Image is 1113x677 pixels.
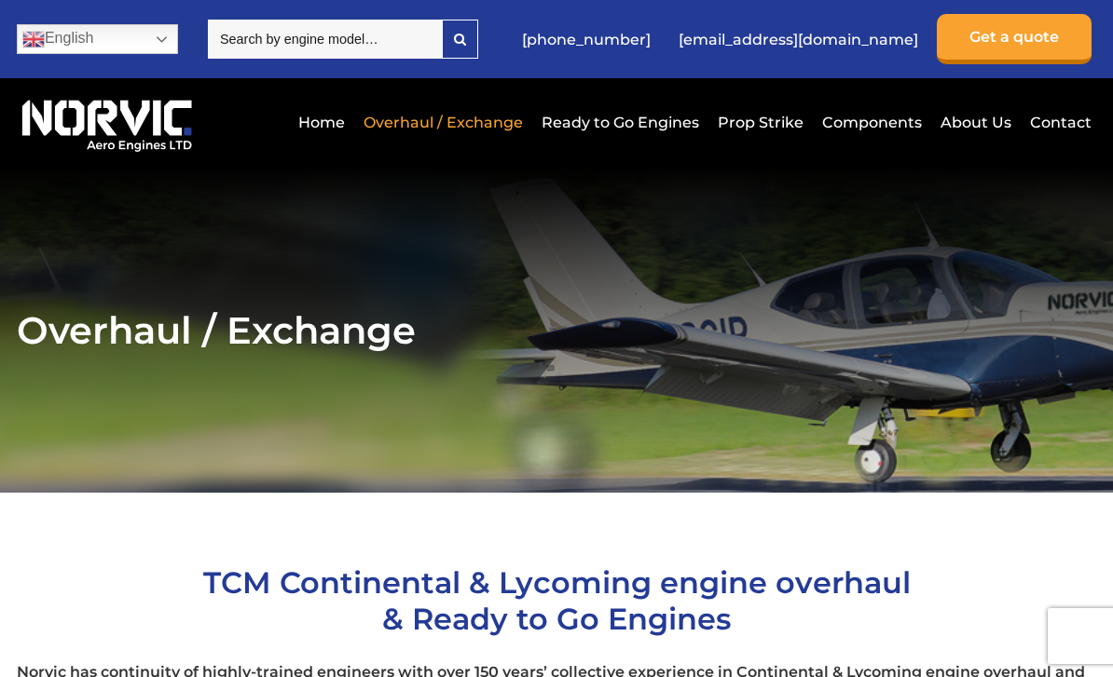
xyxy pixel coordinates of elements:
[17,307,1096,353] h2: Overhaul / Exchange
[22,28,45,50] img: en
[669,17,927,62] a: [EMAIL_ADDRESS][DOMAIN_NAME]
[17,92,197,153] img: Norvic Aero Engines logo
[818,100,927,145] a: Components
[359,100,528,145] a: Overhaul / Exchange
[1025,100,1092,145] a: Contact
[537,100,704,145] a: Ready to Go Engines
[713,100,808,145] a: Prop Strike
[936,100,1016,145] a: About Us
[203,564,911,637] span: TCM Continental & Lycoming engine overhaul & Ready to Go Engines
[937,14,1092,64] a: Get a quote
[17,24,178,54] a: English
[294,100,350,145] a: Home
[513,17,660,62] a: [PHONE_NUMBER]
[208,20,442,59] input: Search by engine model…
